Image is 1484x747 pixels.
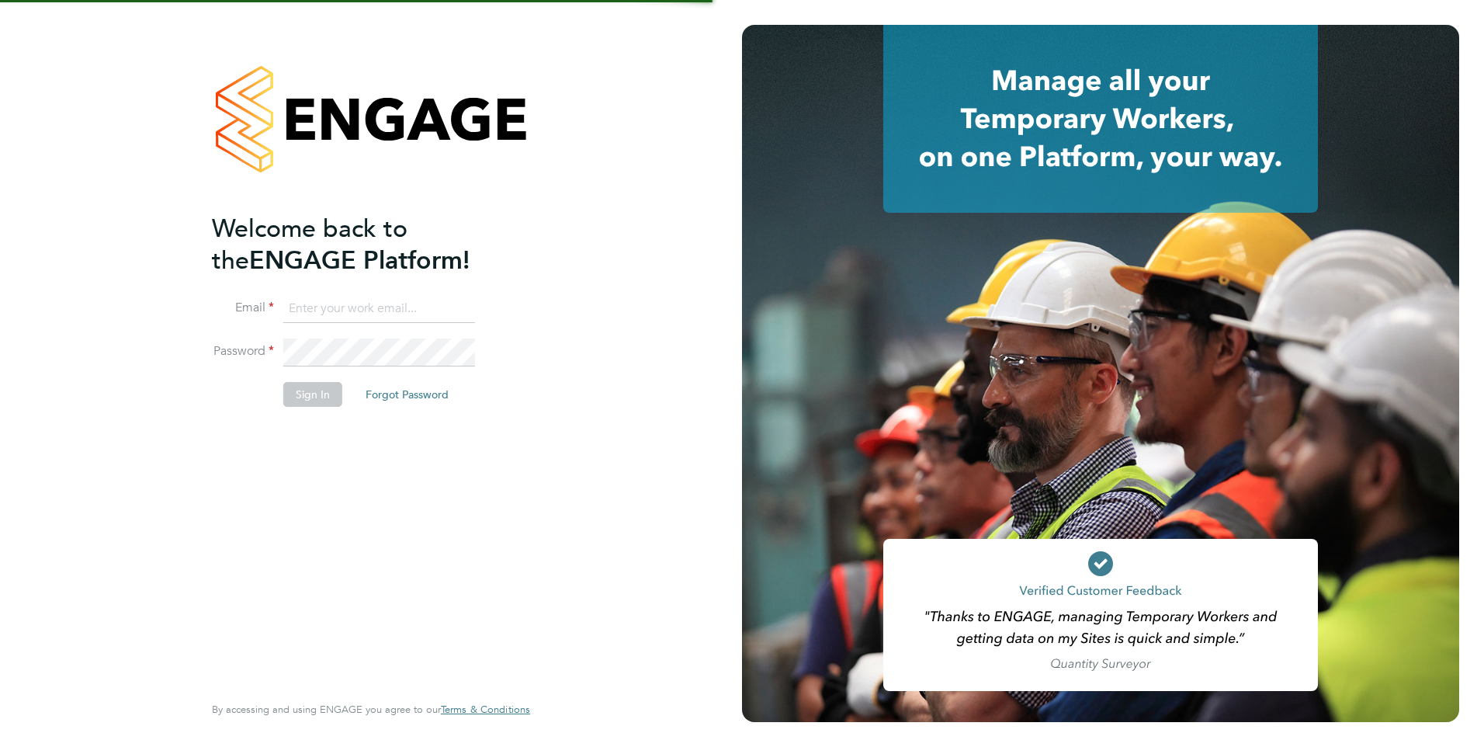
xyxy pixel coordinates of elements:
input: Enter your work email... [283,295,475,323]
span: By accessing and using ENGAGE you agree to our [212,703,530,716]
h2: ENGAGE Platform! [212,213,515,276]
a: Terms & Conditions [441,704,530,716]
span: Welcome back to the [212,214,407,276]
label: Email [212,300,274,316]
span: Terms & Conditions [441,703,530,716]
label: Password [212,343,274,360]
button: Forgot Password [353,382,461,407]
button: Sign In [283,382,342,407]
